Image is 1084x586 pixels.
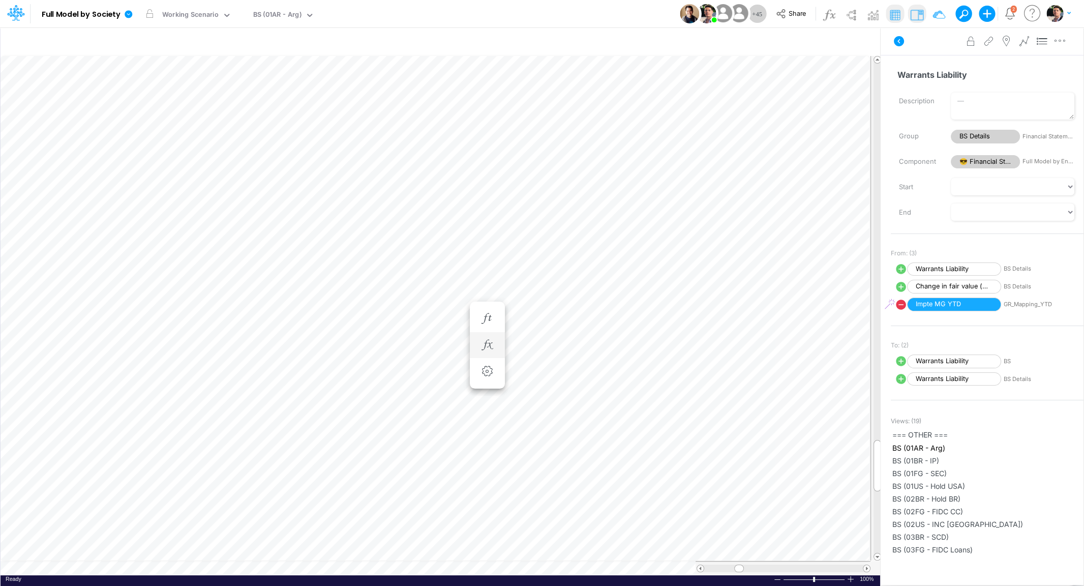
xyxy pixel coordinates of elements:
img: User Image Icon [680,4,699,23]
a: Notifications [1004,8,1016,19]
div: Zoom In [847,575,855,583]
button: Share [771,6,813,22]
span: BS (02BR - Hold BR) [892,493,1082,504]
span: Ready [6,576,21,582]
img: User Image Icon [697,4,716,23]
span: Warrants Liability [907,372,1001,386]
input: — Node name — [891,65,1075,84]
span: BS (03FG - FIDC Loans) [892,544,1082,555]
span: BS (01AR - Arg) [892,443,1082,453]
label: End [891,204,943,221]
div: Zoom Out [773,576,781,583]
div: In Ready mode [6,575,21,583]
label: Start [891,179,943,196]
span: 100% [860,575,875,583]
img: User Image Icon [728,2,750,25]
span: Impte MG YTD [907,298,1001,311]
div: Zoom [783,575,847,583]
div: Working Scenario [162,10,219,21]
div: Zoom [813,577,815,582]
span: Warrants Liability [907,355,1001,368]
label: Component [891,153,943,170]
div: BS (01AR - Arg) [253,10,302,21]
span: BS Details [951,130,1020,143]
label: Group [891,128,943,145]
span: Financial Statements [1022,132,1074,141]
span: Views: ( 19 ) [891,417,921,426]
img: User Image Icon [711,2,734,25]
input: Type a title here [9,32,659,53]
span: Change in fair value (warrants/CN) [907,280,1001,294]
span: BS (02US - INC [GEOGRAPHIC_DATA]) [892,519,1082,530]
div: 2 unread items [1012,7,1015,11]
div: Zoom level [860,575,875,583]
span: BS (03BR - SCD) [892,532,1082,542]
span: Share [789,9,806,17]
span: From: (3) [891,249,917,258]
span: BS (01BR - IP) [892,455,1082,466]
label: Description [891,93,943,110]
span: BS (01US - Hold USA) [892,481,1082,491]
span: BS (02FG - FIDC CC) [892,506,1082,517]
span: 😎 Financial Statements [951,155,1020,169]
span: Full Model by Entity [1022,157,1074,166]
span: To: (2) [891,341,909,350]
span: Warrants Liability [907,262,1001,276]
span: BS (01FG - SEC) [892,468,1082,479]
span: + 45 [752,11,762,17]
span: === OTHER === [892,429,1082,440]
b: Full Model by Society [42,10,121,19]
